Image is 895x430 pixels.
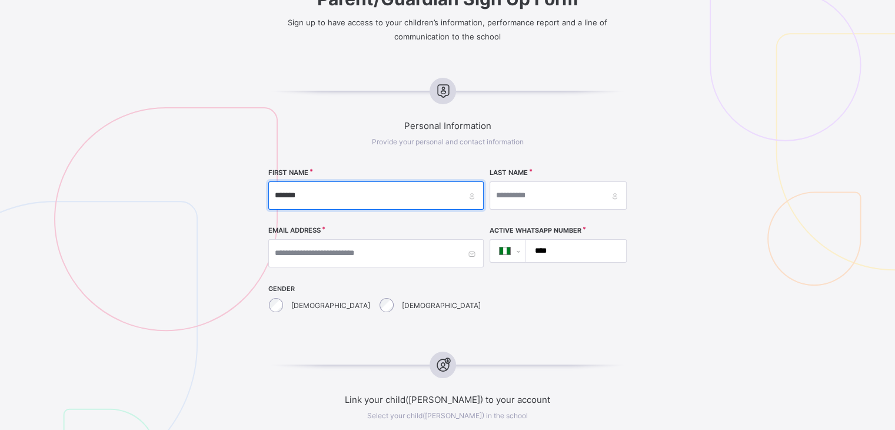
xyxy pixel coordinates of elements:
label: [DEMOGRAPHIC_DATA] [402,301,481,310]
span: Sign up to have access to your children’s information, performance report and a line of communica... [288,18,607,41]
label: Active WhatsApp Number [490,227,581,234]
span: Select your child([PERSON_NAME]) in the school [367,411,528,420]
label: FIRST NAME [268,168,308,177]
span: Personal Information [224,120,671,131]
label: LAST NAME [490,168,528,177]
span: Provide your personal and contact information [372,137,524,146]
span: GENDER [268,285,484,293]
label: EMAIL ADDRESS [268,226,321,234]
span: Link your child([PERSON_NAME]) to your account [224,394,671,405]
label: [DEMOGRAPHIC_DATA] [291,301,370,310]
